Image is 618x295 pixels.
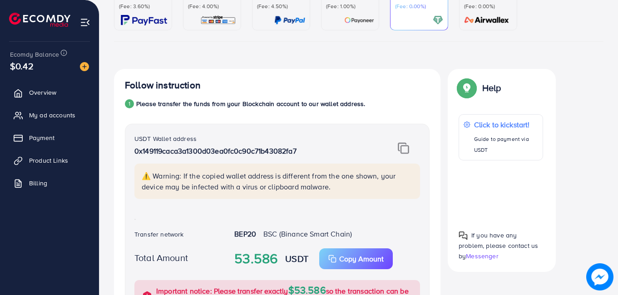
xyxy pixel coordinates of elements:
p: (Fee: 0.00%) [395,3,443,10]
p: (Fee: 0.00%) [464,3,512,10]
img: card [433,15,443,25]
p: Guide to payment via USDT [474,134,538,155]
p: Click to kickstart! [474,119,538,130]
p: Help [482,82,501,93]
p: Copy Amount [339,253,384,264]
p: Please transfer the funds from your Blockchain account to our wallet address. [136,98,365,109]
a: Payment [7,129,92,147]
span: BSC (Binance Smart Chain) [263,229,352,239]
span: $0.42 [10,59,34,73]
a: My ad accounts [7,106,92,124]
p: 0x149119caca3a1300d03ea0fc0c90c71b43082fa7 [134,145,370,156]
span: My ad accounts [29,111,75,120]
p: (Fee: 4.50%) [257,3,305,10]
button: Copy Amount [319,248,393,269]
a: Overview [7,83,92,102]
label: Transfer network [134,230,184,239]
img: card [200,15,236,25]
strong: 53.586 [234,249,278,269]
img: card [121,15,167,25]
p: (Fee: 1.00%) [326,3,374,10]
span: Overview [29,88,56,97]
img: logo [9,13,70,27]
img: Popup guide [459,80,475,96]
a: Billing [7,174,92,192]
img: image [80,62,89,71]
a: Product Links [7,151,92,169]
div: 1 [125,99,134,108]
span: Messenger [466,251,498,261]
span: Ecomdy Balance [10,50,59,59]
span: Payment [29,133,54,142]
strong: BEP20 [234,229,256,239]
p: (Fee: 4.00%) [188,3,236,10]
img: image [589,266,611,288]
p: (Fee: 3.60%) [119,3,167,10]
span: If you have any problem, please contact us by [459,231,538,261]
img: card [461,15,512,25]
label: Total Amount [134,251,188,264]
img: card [344,15,374,25]
strong: USDT [285,252,308,265]
img: card [274,15,305,25]
img: menu [80,17,90,28]
img: Popup guide [459,231,468,240]
span: Product Links [29,156,68,165]
p: ⚠️ Warning: If the copied wallet address is different from the one shown, your device may be infe... [142,170,415,192]
span: Billing [29,179,47,188]
h4: Follow instruction [125,80,201,91]
img: img [398,142,409,154]
label: USDT Wallet address [134,134,197,143]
